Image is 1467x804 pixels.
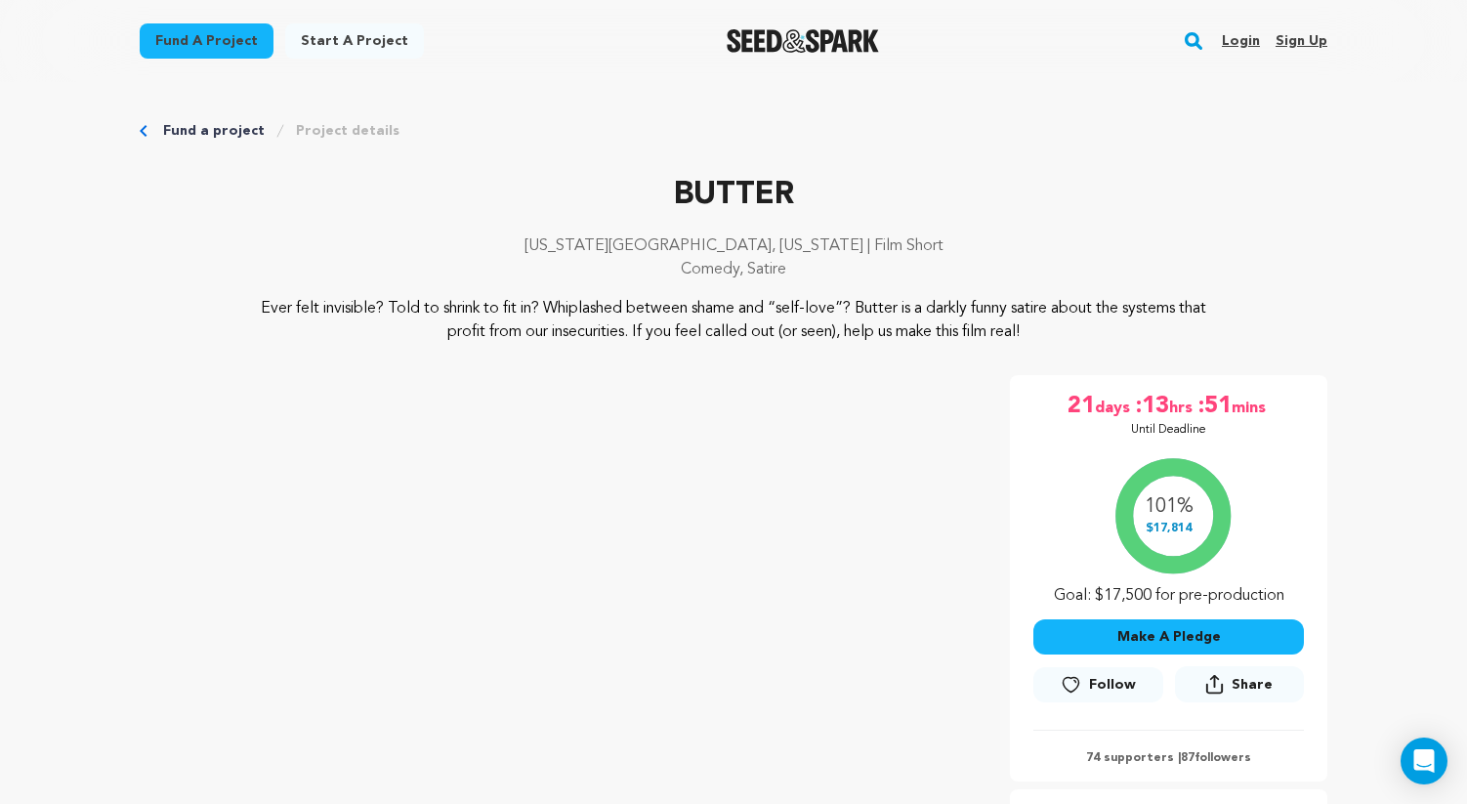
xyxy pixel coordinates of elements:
span: Follow [1089,675,1136,695]
span: hrs [1169,391,1196,422]
a: Follow [1033,667,1162,702]
span: mins [1232,391,1270,422]
button: Share [1175,666,1304,702]
span: 21 [1068,391,1095,422]
a: Seed&Spark Homepage [727,29,880,53]
div: Breadcrumb [140,121,1327,141]
a: Login [1222,25,1260,57]
span: days [1095,391,1134,422]
p: Comedy, Satire [140,258,1327,281]
p: [US_STATE][GEOGRAPHIC_DATA], [US_STATE] | Film Short [140,234,1327,258]
p: Until Deadline [1131,422,1206,438]
button: Make A Pledge [1033,619,1304,655]
img: Seed&Spark Logo Dark Mode [727,29,880,53]
p: Ever felt invisible? Told to shrink to fit in? Whiplashed between shame and “self-love”? Butter i... [259,297,1209,344]
a: Sign up [1276,25,1327,57]
a: Fund a project [140,23,273,59]
span: 87 [1181,752,1195,764]
a: Fund a project [163,121,265,141]
span: :51 [1196,391,1232,422]
span: Share [1175,666,1304,710]
span: :13 [1134,391,1169,422]
span: Share [1232,675,1273,695]
a: Project details [296,121,399,141]
p: BUTTER [140,172,1327,219]
p: 74 supporters | followers [1033,750,1304,766]
div: Open Intercom Messenger [1401,738,1447,784]
a: Start a project [285,23,424,59]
